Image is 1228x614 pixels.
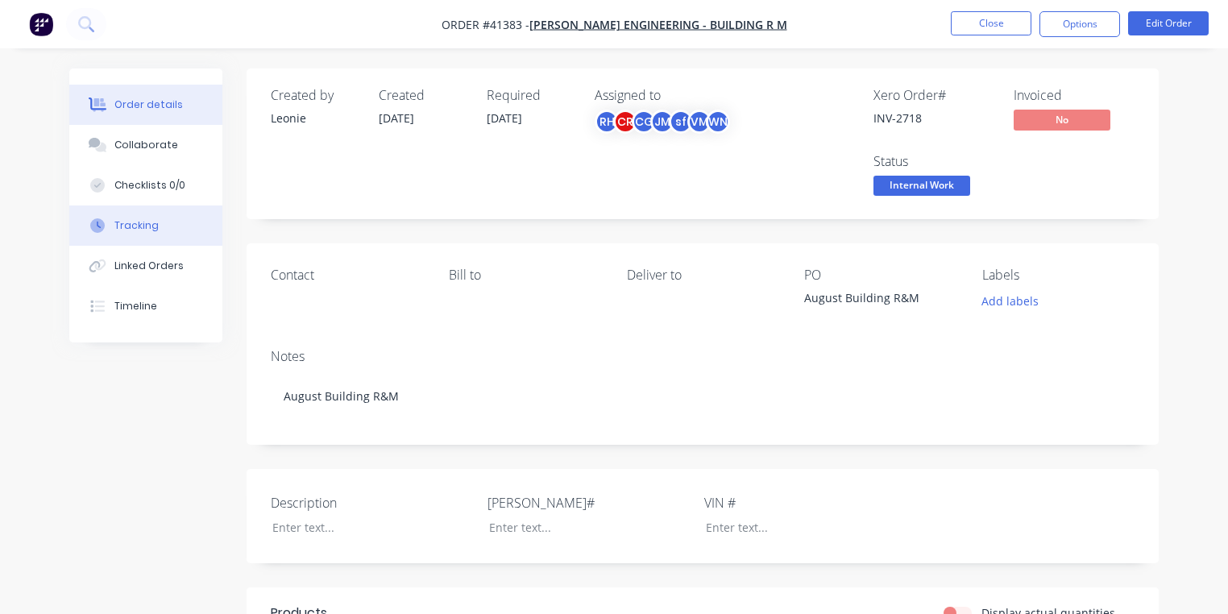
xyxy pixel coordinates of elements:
div: Notes [271,349,1135,364]
div: Tracking [114,218,159,233]
div: RH [595,110,619,134]
button: Timeline [69,286,222,326]
span: [DATE] [487,110,522,126]
span: Order #41383 - [442,17,529,32]
div: August Building R&M [804,289,956,312]
div: Timeline [114,299,157,313]
button: Options [1039,11,1120,37]
div: sf [669,110,693,134]
div: Linked Orders [114,259,184,273]
div: August Building R&M [271,371,1135,421]
button: Edit Order [1128,11,1209,35]
div: Checklists 0/0 [114,178,185,193]
div: Order details [114,97,183,112]
div: Collaborate [114,138,178,152]
div: Leonie [271,110,359,127]
button: Add labels [973,289,1048,311]
div: Bill to [449,268,601,283]
label: [PERSON_NAME]# [487,493,689,512]
div: CG [632,110,656,134]
label: VIN # [704,493,906,512]
div: PO [804,268,956,283]
div: Contact [271,268,423,283]
a: [PERSON_NAME] Engineering - Building R M [529,17,787,32]
button: Collaborate [69,125,222,165]
div: JM [650,110,674,134]
div: VM [687,110,711,134]
div: Xero Order # [873,88,994,103]
div: CR [613,110,637,134]
label: Description [271,493,472,512]
span: [DATE] [379,110,414,126]
span: Internal Work [873,176,970,196]
div: Created by [271,88,359,103]
button: RHCRCGJMsfVMWN [595,110,730,134]
button: Order details [69,85,222,125]
div: WN [706,110,730,134]
div: INV-2718 [873,110,994,127]
div: Created [379,88,467,103]
span: No [1014,110,1110,130]
button: Linked Orders [69,246,222,286]
div: Assigned to [595,88,756,103]
div: Labels [982,268,1135,283]
button: Checklists 0/0 [69,165,222,205]
div: Required [487,88,575,103]
button: Internal Work [873,176,970,200]
div: Status [873,154,994,169]
div: Invoiced [1014,88,1135,103]
button: Tracking [69,205,222,246]
img: Factory [29,12,53,36]
div: Deliver to [627,268,779,283]
button: Close [951,11,1031,35]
